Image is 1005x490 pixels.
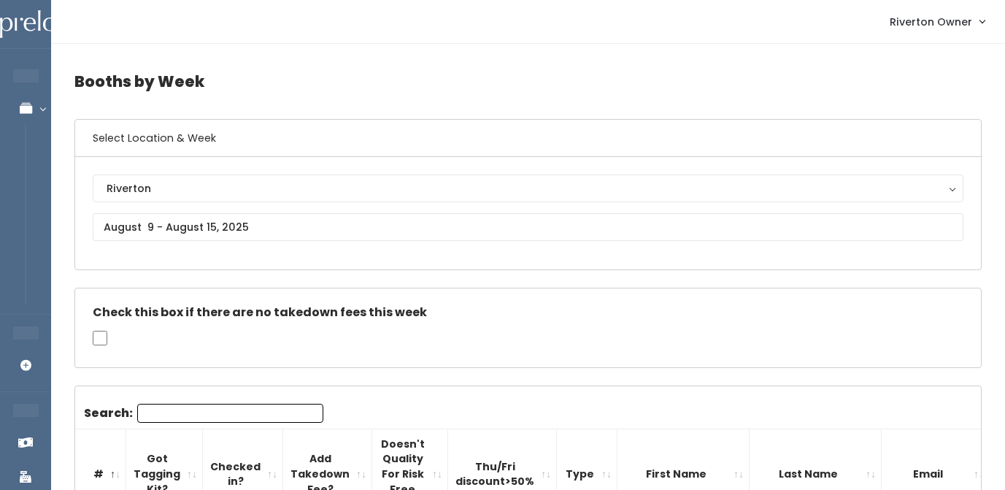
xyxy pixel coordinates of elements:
[137,404,323,423] input: Search:
[75,120,981,157] h6: Select Location & Week
[890,14,972,30] span: Riverton Owner
[84,404,323,423] label: Search:
[93,306,963,319] h5: Check this box if there are no takedown fees this week
[74,61,982,102] h4: Booths by Week
[107,180,950,196] div: Riverton
[93,175,963,202] button: Riverton
[93,213,963,241] input: August 9 - August 15, 2025
[875,6,999,37] a: Riverton Owner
